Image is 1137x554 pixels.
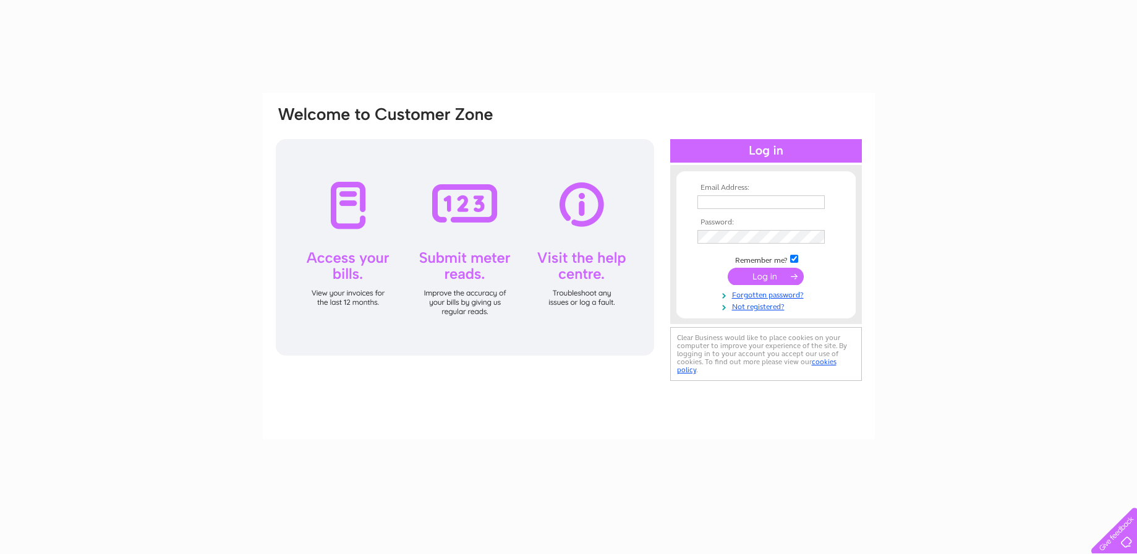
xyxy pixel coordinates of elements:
th: Password: [694,218,838,227]
a: cookies policy [677,357,837,374]
a: Forgotten password? [697,288,838,300]
td: Remember me? [694,253,838,265]
th: Email Address: [694,184,838,192]
div: Clear Business would like to place cookies on your computer to improve your experience of the sit... [670,327,862,381]
input: Submit [728,268,804,285]
a: Not registered? [697,300,838,312]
